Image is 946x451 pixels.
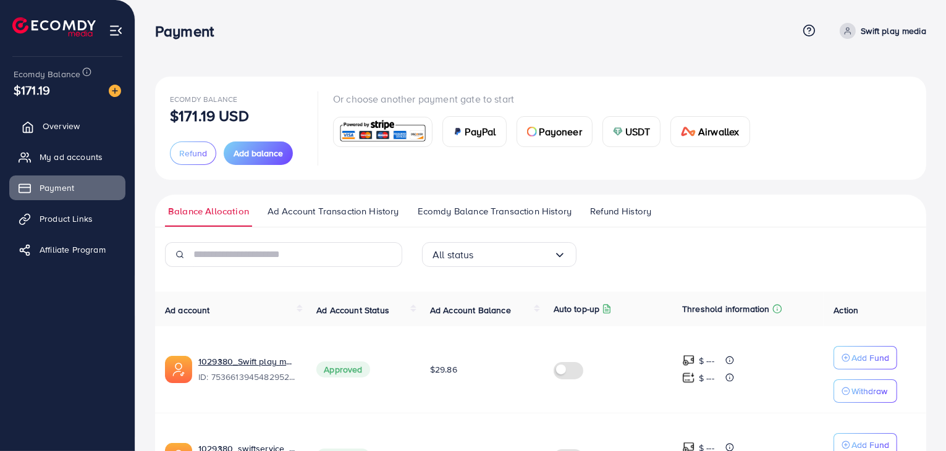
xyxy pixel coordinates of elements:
h3: Payment [155,22,224,40]
button: Add Fund [834,346,897,369]
span: ID: 7536613945482952722 [198,371,297,383]
img: ic-ads-acc.e4c84228.svg [165,356,192,383]
a: My ad accounts [9,145,125,169]
p: Threshold information [682,301,769,316]
img: card [527,127,537,137]
span: Refund [179,147,207,159]
img: card [613,127,623,137]
span: Affiliate Program [40,243,106,256]
img: menu [109,23,123,38]
img: logo [12,17,96,36]
img: card [337,119,428,145]
span: Ad Account Status [316,304,389,316]
span: Payment [40,182,74,194]
a: cardUSDT [602,116,661,147]
p: $171.19 USD [170,108,249,123]
a: card [333,117,433,147]
p: $ --- [699,353,714,368]
span: Ecomdy Balance [170,94,237,104]
button: Refund [170,141,216,165]
div: Search for option [422,242,576,267]
span: $171.19 [14,81,50,99]
a: Swift play media [835,23,926,39]
p: $ --- [699,371,714,386]
iframe: Chat [893,395,937,442]
p: Swift play media [861,23,926,38]
span: Refund History [590,204,651,218]
span: Balance Allocation [168,204,249,218]
span: Product Links [40,213,93,225]
span: USDT [625,124,651,139]
a: Overview [9,114,125,138]
span: Payoneer [539,124,582,139]
span: Ad Account Balance [430,304,511,316]
span: Ecomdy Balance [14,68,80,80]
img: top-up amount [682,371,695,384]
img: card [681,127,696,137]
span: Airwallex [698,124,739,139]
span: Ecomdy Balance Transaction History [418,204,572,218]
span: All status [433,245,474,264]
input: Search for option [474,245,554,264]
span: Add balance [234,147,283,159]
a: Affiliate Program [9,237,125,262]
p: Or choose another payment gate to start [333,91,760,106]
p: Withdraw [851,384,887,398]
img: image [109,85,121,97]
a: cardPayPal [442,116,507,147]
span: PayPal [465,124,496,139]
span: Approved [316,361,370,377]
a: cardPayoneer [517,116,593,147]
span: $29.86 [430,363,457,376]
a: 1029380_Swift play media_01 [198,355,297,368]
a: cardAirwallex [670,116,750,147]
a: Payment [9,175,125,200]
span: Ad Account Transaction History [268,204,399,218]
span: Ad account [165,304,210,316]
span: My ad accounts [40,151,103,163]
p: Add Fund [851,350,889,365]
span: Overview [43,120,80,132]
span: Action [834,304,858,316]
button: Withdraw [834,379,897,403]
p: Auto top-up [554,301,600,316]
div: <span class='underline'>1029380_Swift play media_01</span></br>7536613945482952722 [198,355,297,384]
a: Product Links [9,206,125,231]
img: card [453,127,463,137]
button: Add balance [224,141,293,165]
img: top-up amount [682,354,695,367]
